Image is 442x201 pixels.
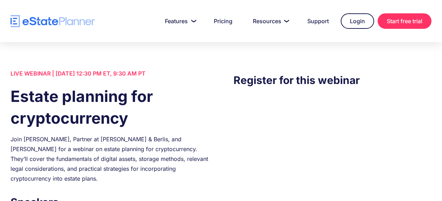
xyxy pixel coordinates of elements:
div: LIVE WEBINAR | [DATE] 12:30 PM ET, 9:30 AM PT [11,69,209,78]
a: home [11,15,95,27]
a: Resources [244,14,295,28]
h3: Register for this webinar [233,72,431,88]
a: Features [156,14,202,28]
a: Support [299,14,337,28]
div: Join [PERSON_NAME], Partner at [PERSON_NAME] & Berlis, and [PERSON_NAME] for a webinar on estate ... [11,134,209,183]
a: Login [341,13,374,29]
a: Start free trial [378,13,431,29]
h1: Estate planning for cryptocurrency [11,85,209,129]
a: Pricing [205,14,241,28]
